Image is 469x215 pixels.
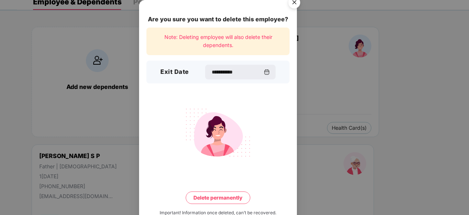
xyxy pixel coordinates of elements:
[177,104,259,161] img: svg+xml;base64,PHN2ZyB4bWxucz0iaHR0cDovL3d3dy53My5vcmcvMjAwMC9zdmciIHdpZHRoPSIyMjQiIGhlaWdodD0iMT...
[160,67,189,77] h3: Exit Date
[186,191,250,204] button: Delete permanently
[146,15,290,24] div: Are you sure you want to delete this employee?
[146,28,290,55] div: Note: Deleting employee will also delete their dependents.
[264,69,270,75] img: svg+xml;base64,PHN2ZyBpZD0iQ2FsZW5kYXItMzJ4MzIiIHhtbG5zPSJodHRwOi8vd3d3LnczLm9yZy8yMDAwL3N2ZyIgd2...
